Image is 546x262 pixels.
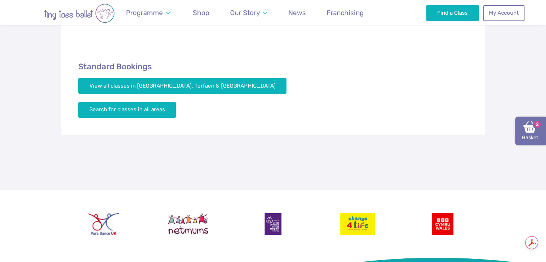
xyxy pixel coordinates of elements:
[323,4,367,21] a: Franchising
[78,62,468,72] h2: Standard Bookings
[483,5,524,21] a: My Account
[288,9,306,17] span: News
[88,213,119,235] img: Para Dance UK
[22,4,137,23] img: tiny toes ballet
[515,117,546,145] a: Basket2
[533,120,541,128] span: 2
[230,9,260,17] span: Our Story
[190,4,213,21] a: Shop
[78,78,287,94] a: View all classes in [GEOGRAPHIC_DATA], Torfaen & [GEOGRAPHIC_DATA]
[285,4,309,21] a: News
[327,9,364,17] span: Franchising
[126,9,163,17] span: Programme
[227,4,271,21] a: Our Story
[123,4,174,21] a: Programme
[78,102,176,118] a: Search for classes in all areas
[426,5,479,21] a: Find a Class
[193,9,209,17] span: Shop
